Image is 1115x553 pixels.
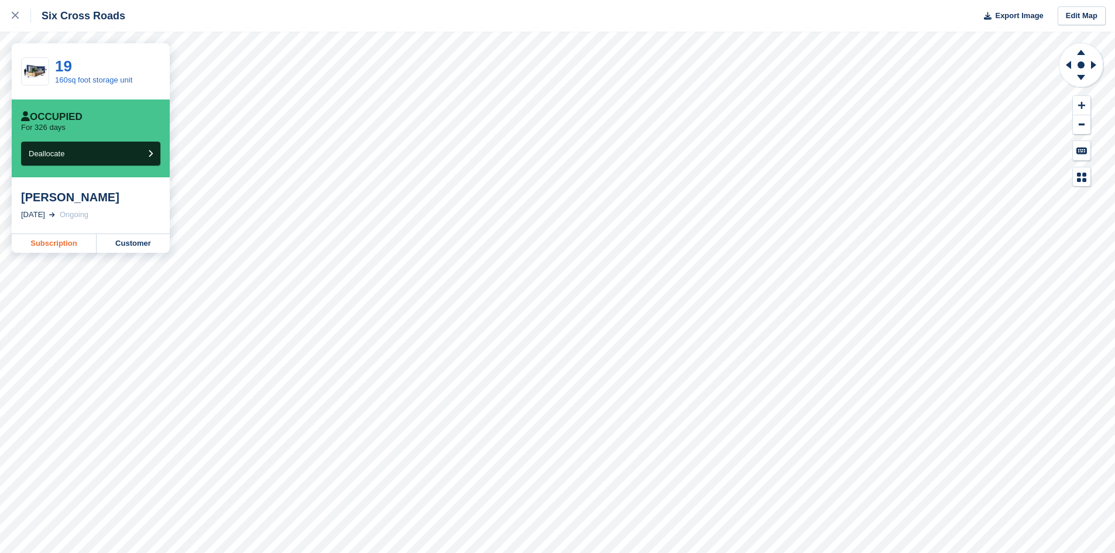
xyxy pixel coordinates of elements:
div: [PERSON_NAME] [21,190,160,204]
img: arrow-right-light-icn-cde0832a797a2874e46488d9cf13f60e5c3a73dbe684e267c42b8395dfbc2abf.svg [49,212,55,217]
button: Keyboard Shortcuts [1073,141,1090,160]
span: Export Image [995,10,1043,22]
a: 160sq foot storage unit [55,75,132,84]
button: Deallocate [21,142,160,166]
button: Map Legend [1073,167,1090,187]
a: Customer [97,234,170,253]
div: Six Cross Roads [31,9,125,23]
button: Export Image [977,6,1044,26]
button: Zoom In [1073,96,1090,115]
button: Zoom Out [1073,115,1090,135]
span: Deallocate [29,149,64,158]
div: [DATE] [21,209,45,221]
img: 20-ft-container.jpg [22,61,49,82]
div: Ongoing [60,209,88,221]
a: Subscription [12,234,97,253]
a: Edit Map [1058,6,1106,26]
div: Occupied [21,111,83,123]
p: For 326 days [21,123,66,132]
a: 19 [55,57,72,75]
